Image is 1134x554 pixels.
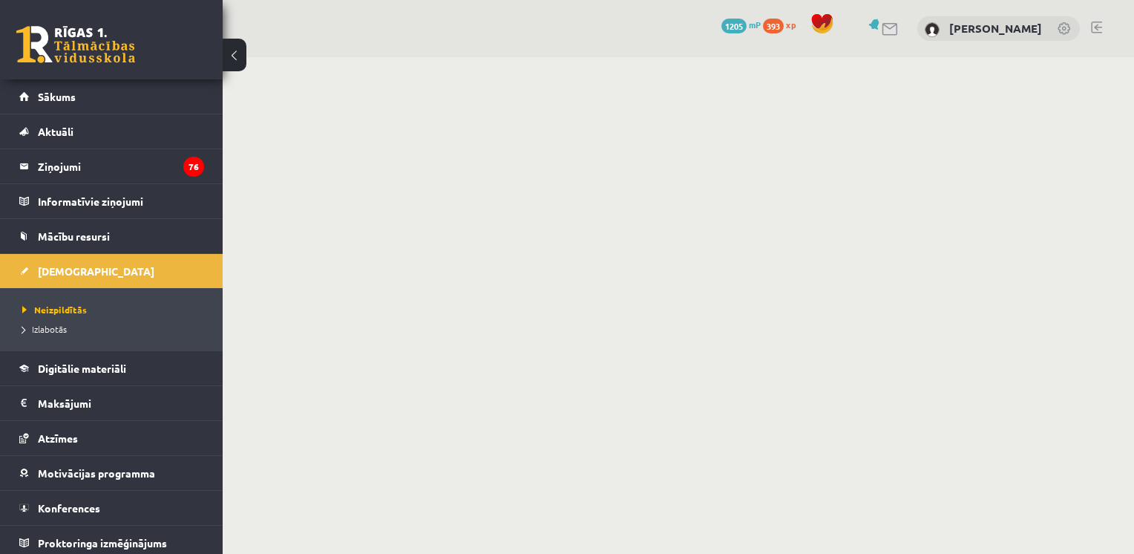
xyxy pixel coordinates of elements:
span: 1205 [721,19,747,33]
span: [DEMOGRAPHIC_DATA] [38,264,154,278]
i: 76 [183,157,204,177]
a: Konferences [19,491,204,525]
span: 393 [763,19,784,33]
a: Sākums [19,79,204,114]
a: Maksājumi [19,386,204,420]
a: Atzīmes [19,421,204,455]
span: Sākums [38,90,76,103]
a: 1205 mP [721,19,761,30]
span: mP [749,19,761,30]
legend: Maksājumi [38,386,204,420]
span: Neizpildītās [22,304,87,316]
a: Informatīvie ziņojumi [19,184,204,218]
a: 393 xp [763,19,803,30]
span: Izlabotās [22,323,67,335]
a: Motivācijas programma [19,456,204,490]
span: Digitālie materiāli [38,362,126,375]
a: [DEMOGRAPHIC_DATA] [19,254,204,288]
span: Aktuāli [38,125,73,138]
a: Neizpildītās [22,303,208,316]
span: Motivācijas programma [38,466,155,480]
legend: Informatīvie ziņojumi [38,184,204,218]
img: Megija Elizabete Muižniece [925,22,940,37]
a: Ziņojumi76 [19,149,204,183]
a: Rīgas 1. Tālmācības vidusskola [16,26,135,63]
a: Digitālie materiāli [19,351,204,385]
a: Mācību resursi [19,219,204,253]
span: Mācību resursi [38,229,110,243]
span: Konferences [38,501,100,515]
span: Proktoringa izmēģinājums [38,536,167,550]
span: xp [786,19,796,30]
span: Atzīmes [38,431,78,445]
a: [PERSON_NAME] [949,21,1042,36]
legend: Ziņojumi [38,149,204,183]
a: Aktuāli [19,114,204,149]
a: Izlabotās [22,322,208,336]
